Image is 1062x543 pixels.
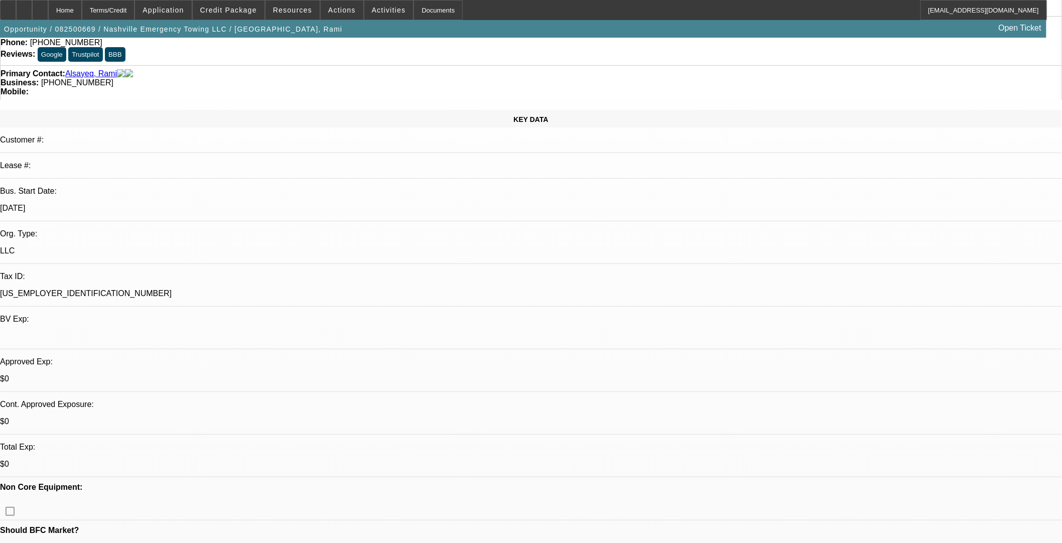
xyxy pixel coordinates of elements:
strong: Mobile: [1,87,29,96]
span: [PHONE_NUMBER] [41,78,113,87]
strong: Primary Contact: [1,69,65,78]
button: Credit Package [193,1,264,20]
strong: Reviews: [1,50,35,58]
button: Google [38,47,66,62]
button: Trustpilot [68,47,102,62]
span: Actions [328,6,356,14]
img: facebook-icon.png [117,69,125,78]
button: Resources [265,1,320,20]
button: Activities [364,1,414,20]
span: Activities [372,6,406,14]
span: [PHONE_NUMBER] [30,38,102,47]
img: linkedin-icon.png [125,69,133,78]
span: KEY DATA [513,115,548,123]
span: Application [143,6,184,14]
a: Alsayeq, Rami [65,69,117,78]
strong: Business: [1,78,39,87]
a: Open Ticket [995,20,1045,37]
strong: Phone: [1,38,28,47]
button: Application [135,1,191,20]
span: Opportunity / 082500669 / Nashville Emergency Towing LLC / [GEOGRAPHIC_DATA], Rami [4,25,342,33]
span: Credit Package [200,6,257,14]
button: Actions [321,1,363,20]
span: Resources [273,6,312,14]
button: BBB [105,47,125,62]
